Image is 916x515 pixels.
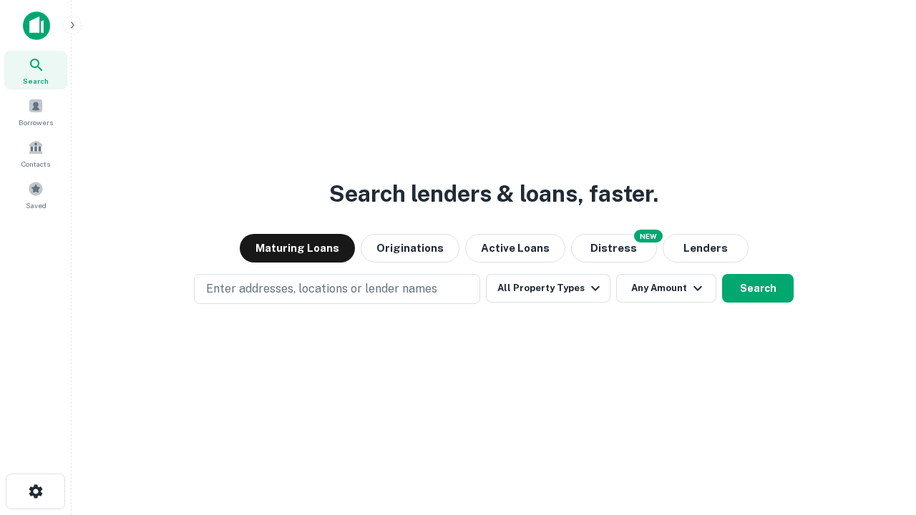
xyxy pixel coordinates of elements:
[206,280,437,298] p: Enter addresses, locations or lender names
[361,234,459,263] button: Originations
[21,158,50,170] span: Contacts
[844,401,916,469] iframe: Chat Widget
[571,234,657,263] button: Search distressed loans with lien and other non-mortgage details.
[240,234,355,263] button: Maturing Loans
[194,274,480,304] button: Enter addresses, locations or lender names
[4,51,67,89] a: Search
[4,175,67,214] a: Saved
[23,75,49,87] span: Search
[4,134,67,172] a: Contacts
[634,230,663,242] div: NEW
[329,177,658,211] h3: Search lenders & loans, faster.
[663,234,749,263] button: Lenders
[19,117,53,128] span: Borrowers
[486,274,610,303] button: All Property Types
[722,274,794,303] button: Search
[616,274,716,303] button: Any Amount
[4,92,67,131] a: Borrowers
[465,234,565,263] button: Active Loans
[23,11,50,40] img: capitalize-icon.png
[26,200,47,211] span: Saved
